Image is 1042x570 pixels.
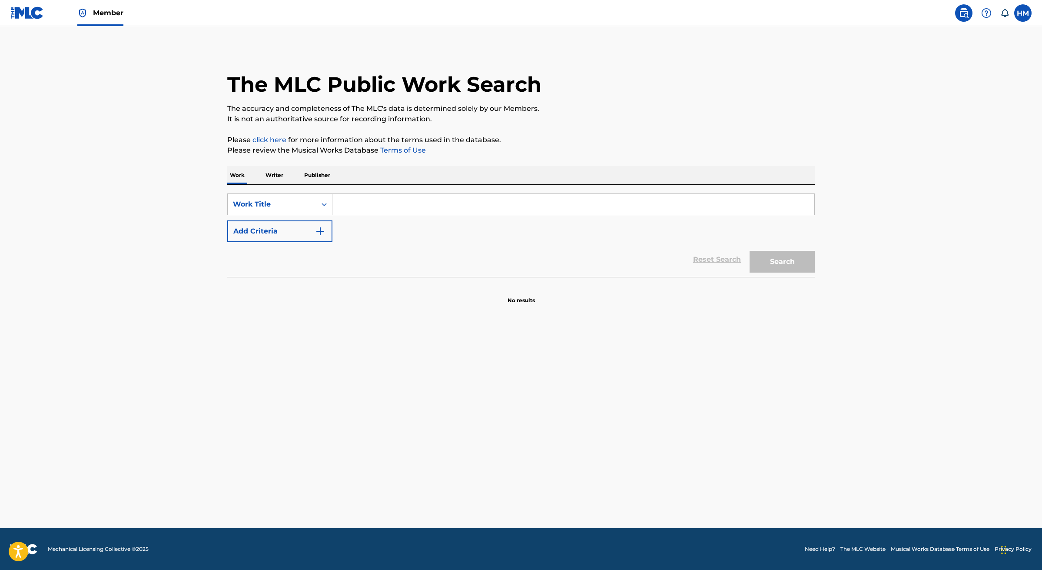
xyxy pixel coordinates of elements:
[93,8,123,18] span: Member
[995,545,1032,553] a: Privacy Policy
[315,226,325,237] img: 9d2ae6d4665cec9f34b9.svg
[227,193,815,277] form: Search Form
[77,8,88,18] img: Top Rightsholder
[1014,4,1032,22] div: User Menu
[227,166,247,184] p: Work
[955,4,972,22] a: Public Search
[1000,9,1009,17] div: Notifications
[233,199,311,210] div: Work Title
[302,166,333,184] p: Publisher
[840,545,886,553] a: The MLC Website
[981,8,992,18] img: help
[1001,537,1006,563] div: Drag
[227,220,332,242] button: Add Criteria
[10,544,37,554] img: logo
[48,545,149,553] span: Mechanical Licensing Collective © 2025
[227,114,815,124] p: It is not an authoritative source for recording information.
[999,528,1042,570] iframe: Chat Widget
[805,545,835,553] a: Need Help?
[378,146,426,154] a: Terms of Use
[508,286,535,304] p: No results
[227,135,815,145] p: Please for more information about the terms used in the database.
[227,145,815,156] p: Please review the Musical Works Database
[252,136,286,144] a: click here
[227,71,541,97] h1: The MLC Public Work Search
[227,103,815,114] p: The accuracy and completeness of The MLC's data is determined solely by our Members.
[891,545,989,553] a: Musical Works Database Terms of Use
[263,166,286,184] p: Writer
[959,8,969,18] img: search
[10,7,44,19] img: MLC Logo
[978,4,995,22] div: Help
